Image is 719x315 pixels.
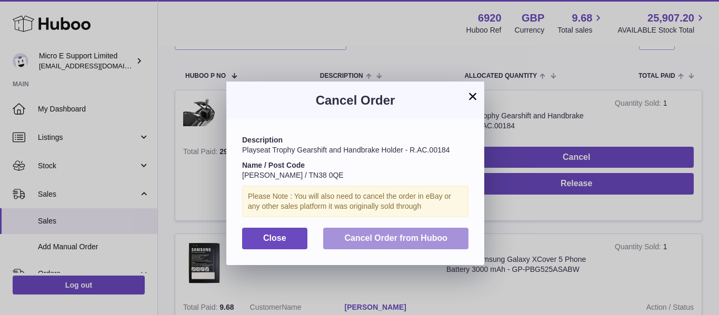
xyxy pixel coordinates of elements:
[242,161,305,169] strong: Name / Post Code
[242,171,344,179] span: [PERSON_NAME] / TN38 0QE
[242,228,307,249] button: Close
[323,228,468,249] button: Cancel Order from Huboo
[242,186,468,217] div: Please Note : You will also need to cancel the order in eBay or any other sales platform it was o...
[344,233,447,242] span: Cancel Order from Huboo
[242,92,468,109] h3: Cancel Order
[263,233,286,242] span: Close
[242,136,283,144] strong: Description
[466,90,479,103] button: ×
[242,146,450,154] span: Playseat Trophy Gearshift and Handbrake Holder - R.AC.00184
